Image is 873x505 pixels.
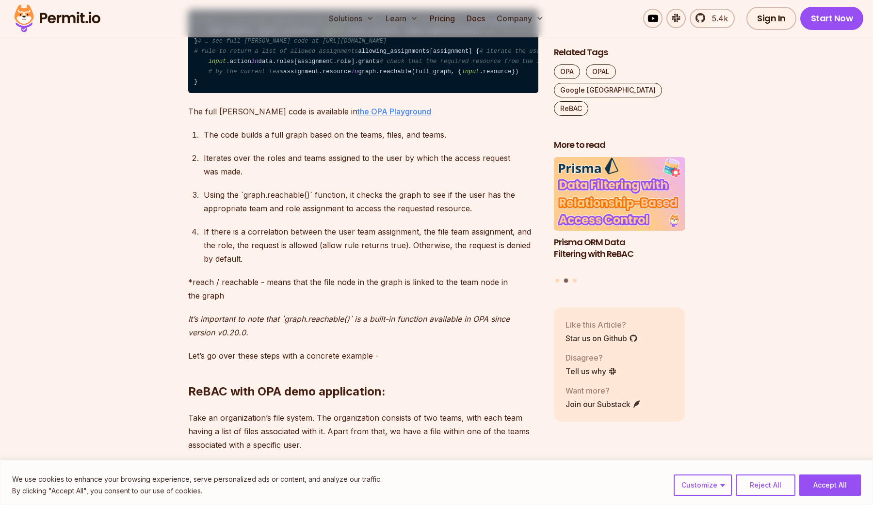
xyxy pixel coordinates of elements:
[566,318,638,330] p: Like this Article?
[204,225,538,266] p: If there is a correlation between the user team assignment, the file team assignment, and the rol...
[554,157,685,272] li: 2 of 3
[194,48,358,55] span: # rule to return a list of allowed assignments
[463,9,489,28] a: Docs
[554,157,685,284] div: Posts
[554,157,685,231] img: Prisma ORM Data Filtering with ReBAC
[12,485,382,497] p: By clicking "Accept All", you consent to our use of cookies.
[325,9,378,28] button: Solutions
[209,58,226,65] span: input
[462,68,480,75] span: input
[586,64,616,79] a: OPAL
[566,332,638,344] a: Star us on Github
[800,7,864,30] a: Start Now
[554,47,685,59] h2: Related Tags
[564,278,568,283] button: Go to slide 2
[554,236,685,260] h3: Prisma ORM Data Filtering with ReBAC
[554,101,588,116] a: ReBAC
[204,151,538,178] p: Iterates over the roles and teams assigned to the user by which the access request was made.
[204,128,538,142] p: The code builds a full graph based on the teams, files, and teams.
[204,188,538,215] p: Using the `graph.reachable()` function, it checks the graph to see if the user has the appropriat...
[736,474,795,496] button: Reject All
[209,68,283,75] span: # by the current team
[12,473,382,485] p: We use cookies to enhance your browsing experience, serve personalized ads or content, and analyz...
[566,398,641,410] a: Join our Substack
[10,2,105,35] img: Permit logo
[566,365,617,377] a: Tell us why
[188,105,538,118] p: The full [PERSON_NAME] code is available in
[566,384,641,396] p: Want more?
[357,107,431,116] a: the OPA Playground
[426,9,459,28] a: Pricing
[188,384,386,398] strong: ⁠⁠ReBAC with OPA demo application:
[188,349,538,363] p: Let’s go over these steps with a concrete example -
[493,9,548,28] button: Company
[674,474,732,496] button: Customize
[746,7,796,30] a: Sign In
[188,275,538,302] p: *reach / reachable - means that the file node in the graph is linked to the team node in the graph
[380,58,647,65] span: # check that the required resource from the input is reachable in the graph
[351,68,358,75] span: in
[554,139,685,151] h2: More to read
[188,314,510,337] em: It’s important to note that `graph.reachable()` is a built-in function available in OPA since ver...
[188,10,538,93] code: full_graph[subject] := ref_object { some subject, object_instance .union_n([files, teams,organiza...
[799,474,861,496] button: Accept All
[573,278,577,282] button: Go to slide 3
[706,13,728,24] span: 5.4k
[188,411,538,452] p: Take an organization’s file system. The organization consists of two teams, with each team having...
[690,9,735,28] a: 5.4k
[251,58,259,65] span: in
[555,278,559,282] button: Go to slide 1
[198,38,387,45] span: # … see full [PERSON_NAME] code at [URL][DOMAIN_NAME]
[554,64,580,79] a: OPA
[479,48,586,55] span: # iterate the user assignments
[382,9,422,28] button: Learn
[566,351,617,363] p: Disagree?
[554,83,662,97] a: Google [GEOGRAPHIC_DATA]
